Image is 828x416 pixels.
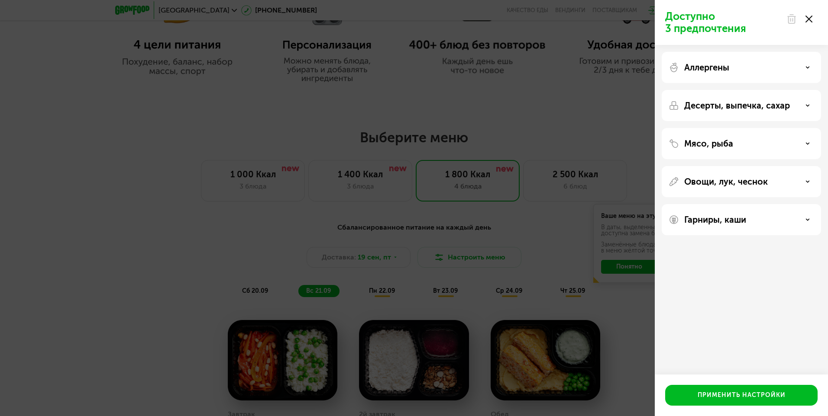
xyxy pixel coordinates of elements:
p: Гарниры, каши [684,214,746,225]
p: Аллергены [684,62,729,73]
p: Мясо, рыба [684,138,733,149]
button: Применить настройки [665,385,818,406]
p: Десерты, выпечка, сахар [684,100,790,111]
p: Овощи, лук, чеснок [684,176,768,187]
div: Применить настройки [698,391,786,400]
p: Доступно 3 предпочтения [665,10,781,35]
